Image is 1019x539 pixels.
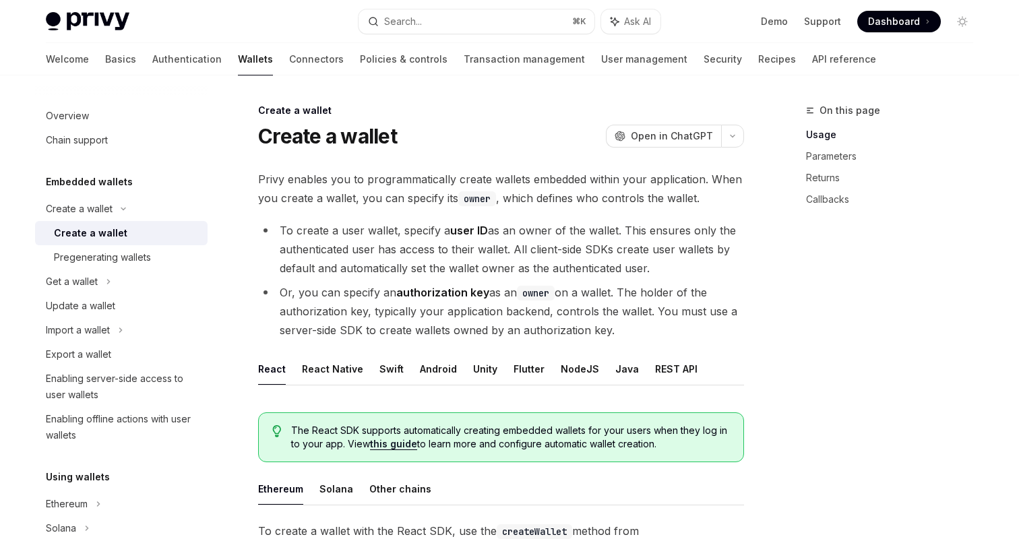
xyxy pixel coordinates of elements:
button: Java [615,353,639,385]
div: Export a wallet [46,346,111,362]
span: On this page [820,102,880,119]
h5: Using wallets [46,469,110,485]
a: Security [704,43,742,75]
div: Ethereum [46,496,88,512]
div: Overview [46,108,89,124]
a: Dashboard [857,11,941,32]
li: Or, you can specify an as an on a wallet. The holder of the authorization key, typically your app... [258,283,744,340]
a: Update a wallet [35,294,208,318]
a: Enabling server-side access to user wallets [35,367,208,407]
span: Open in ChatGPT [631,129,713,143]
a: Usage [806,124,984,146]
strong: authorization key [396,286,489,299]
a: Returns [806,167,984,189]
a: User management [601,43,687,75]
button: NodeJS [561,353,599,385]
div: Import a wallet [46,322,110,338]
a: Export a wallet [35,342,208,367]
button: Open in ChatGPT [606,125,721,148]
button: Unity [473,353,497,385]
button: Swift [379,353,404,385]
a: Transaction management [464,43,585,75]
div: Pregenerating wallets [54,249,151,265]
svg: Tip [272,425,282,437]
code: owner [458,191,496,206]
a: Chain support [35,128,208,152]
a: Basics [105,43,136,75]
div: Chain support [46,132,108,148]
span: The React SDK supports automatically creating embedded wallets for your users when they log in to... [291,424,730,451]
a: Enabling offline actions with user wallets [35,407,208,447]
button: React [258,353,286,385]
button: Solana [319,473,353,505]
strong: user ID [450,224,488,237]
a: Create a wallet [35,221,208,245]
span: Dashboard [868,15,920,28]
div: Create a wallet [258,104,744,117]
button: Other chains [369,473,431,505]
button: React Native [302,353,363,385]
a: Demo [761,15,788,28]
a: Wallets [238,43,273,75]
span: ⌘ K [572,16,586,27]
a: Policies & controls [360,43,447,75]
button: Toggle dark mode [952,11,973,32]
a: Recipes [758,43,796,75]
a: Authentication [152,43,222,75]
a: Overview [35,104,208,128]
div: Enabling offline actions with user wallets [46,411,199,443]
h1: Create a wallet [258,124,397,148]
li: To create a user wallet, specify a as an owner of the wallet. This ensures only the authenticated... [258,221,744,278]
div: Get a wallet [46,274,98,290]
h5: Embedded wallets [46,174,133,190]
img: light logo [46,12,129,31]
button: REST API [655,353,698,385]
div: Solana [46,520,76,536]
code: owner [517,286,555,300]
a: Parameters [806,146,984,167]
a: Pregenerating wallets [35,245,208,269]
a: Callbacks [806,189,984,210]
a: this guide [370,438,417,450]
div: Update a wallet [46,298,115,314]
span: Ask AI [624,15,651,28]
a: Welcome [46,43,89,75]
div: Create a wallet [46,201,113,217]
code: createWallet [497,524,572,539]
button: Flutter [514,353,545,385]
div: Enabling server-side access to user wallets [46,371,199,403]
a: Connectors [289,43,344,75]
span: Privy enables you to programmatically create wallets embedded within your application. When you c... [258,170,744,208]
div: Search... [384,13,422,30]
button: Android [420,353,457,385]
button: Ethereum [258,473,303,505]
div: Create a wallet [54,225,127,241]
a: API reference [812,43,876,75]
button: Ask AI [601,9,660,34]
button: Search...⌘K [359,9,594,34]
a: Support [804,15,841,28]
